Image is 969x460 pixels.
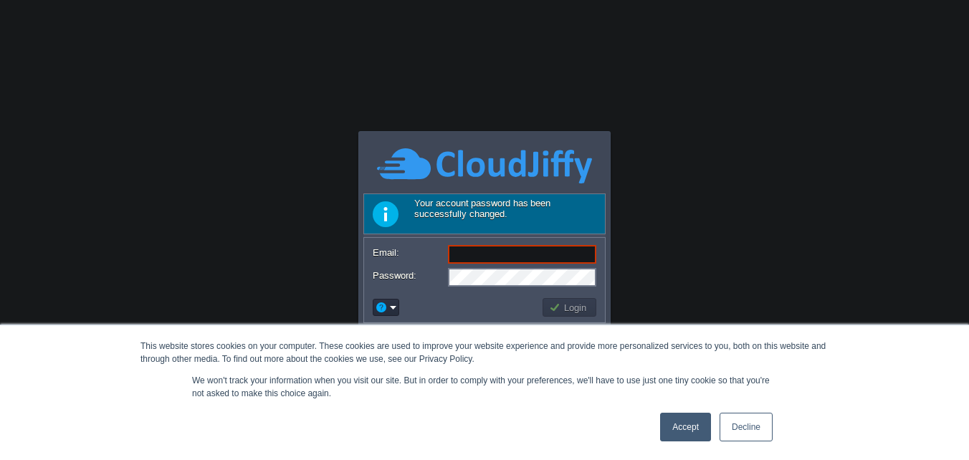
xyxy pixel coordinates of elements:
[720,413,773,441] a: Decline
[549,301,591,314] button: Login
[660,413,711,441] a: Accept
[377,146,592,186] img: CloudJiffy
[363,193,606,234] div: Your account password has been successfully changed.
[140,340,829,365] div: This website stores cookies on your computer. These cookies are used to improve your website expe...
[373,268,447,283] label: Password:
[192,374,777,400] p: We won't track your information when you visit our site. But in order to comply with your prefere...
[373,245,447,260] label: Email:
